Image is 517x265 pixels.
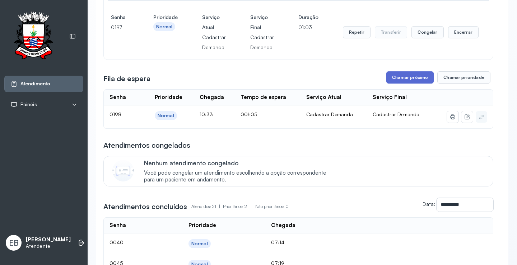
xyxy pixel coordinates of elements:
[343,26,371,38] button: Repetir
[112,160,134,181] img: Imagem de CalloutCard
[110,239,124,245] span: 0040
[271,239,284,245] span: 07:14
[200,94,224,101] div: Chegada
[251,204,252,209] span: |
[306,94,341,101] div: Serviço Atual
[103,140,190,150] h3: Atendimentos congelados
[223,202,255,212] p: Prioritários: 21
[110,222,126,229] div: Senha
[375,26,407,38] button: Transferir
[191,241,208,247] div: Normal
[250,12,274,32] h4: Serviço Final
[111,22,129,32] p: 0197
[306,111,362,118] div: Cadastrar Demanda
[26,236,71,243] p: [PERSON_NAME]
[26,243,71,249] p: Atendente
[298,12,318,22] h4: Duração
[200,111,213,117] span: 10:33
[373,94,407,101] div: Serviço Final
[250,32,274,52] p: Cadastrar Demanda
[103,202,187,212] h3: Atendimentos concluídos
[437,71,490,84] button: Chamar prioridade
[423,201,435,207] label: Data:
[188,222,216,229] div: Prioridade
[386,71,434,84] button: Chamar próximo
[255,202,289,212] p: Não prioritários: 0
[158,113,174,119] div: Normal
[110,111,121,117] span: 0198
[241,111,257,117] span: 00h05
[10,80,77,87] a: Atendimento
[111,12,129,22] h4: Senha
[8,11,59,61] img: Logotipo do estabelecimento
[144,159,334,167] p: Nenhum atendimento congelado
[191,202,223,212] p: Atendidos: 21
[411,26,443,38] button: Congelar
[20,81,50,87] span: Atendimento
[271,222,295,229] div: Chegada
[241,94,286,101] div: Tempo de espera
[155,94,182,101] div: Prioridade
[202,32,226,52] p: Cadastrar Demanda
[20,101,37,108] span: Painéis
[202,12,226,32] h4: Serviço Atual
[448,26,479,38] button: Encerrar
[153,12,178,22] h4: Prioridade
[373,111,419,117] span: Cadastrar Demanda
[298,22,318,32] p: 01:03
[103,74,150,84] h3: Fila de espera
[156,24,173,30] div: Normal
[219,204,220,209] span: |
[144,170,334,183] span: Você pode congelar um atendimento escolhendo a opção correspondente para um paciente em andamento.
[110,94,126,101] div: Senha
